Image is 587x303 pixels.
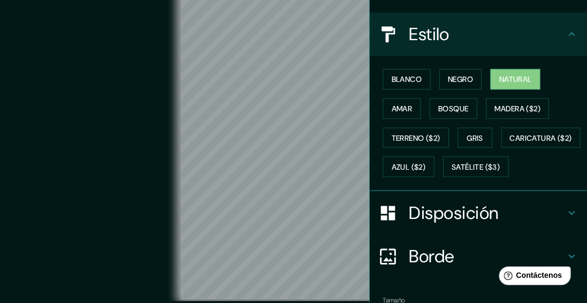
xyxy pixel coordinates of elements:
font: Disposición [411,201,500,224]
font: Amar [394,105,415,115]
font: Natural [500,76,532,86]
button: Amar [386,100,423,120]
font: Satélite ($3) [454,163,501,172]
button: Madera ($2) [487,100,550,120]
font: Gris [469,134,485,143]
font: Negro [450,76,475,86]
font: Bosque [440,105,470,115]
font: Borde [411,244,456,267]
font: Terreno ($2) [394,134,443,143]
button: Azul ($2) [386,157,437,177]
iframe: Lanzador de widgets de ayuda [492,261,575,291]
button: Natural [492,71,541,91]
font: Azul ($2) [394,163,428,172]
button: Terreno ($2) [386,128,451,149]
font: Tamaño [386,294,408,303]
font: Caricatura ($2) [511,134,573,143]
font: Madera ($2) [496,105,541,115]
button: Negro [441,71,484,91]
button: Caricatura ($2) [502,128,581,149]
button: Blanco [386,71,433,91]
button: Satélite ($3) [445,157,510,177]
div: Borde [373,234,587,277]
font: Estilo [411,25,452,48]
div: Disposición [373,191,587,234]
font: Blanco [394,76,424,86]
button: Gris [460,128,494,149]
button: Bosque [432,100,479,120]
div: Estilo [373,15,587,58]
